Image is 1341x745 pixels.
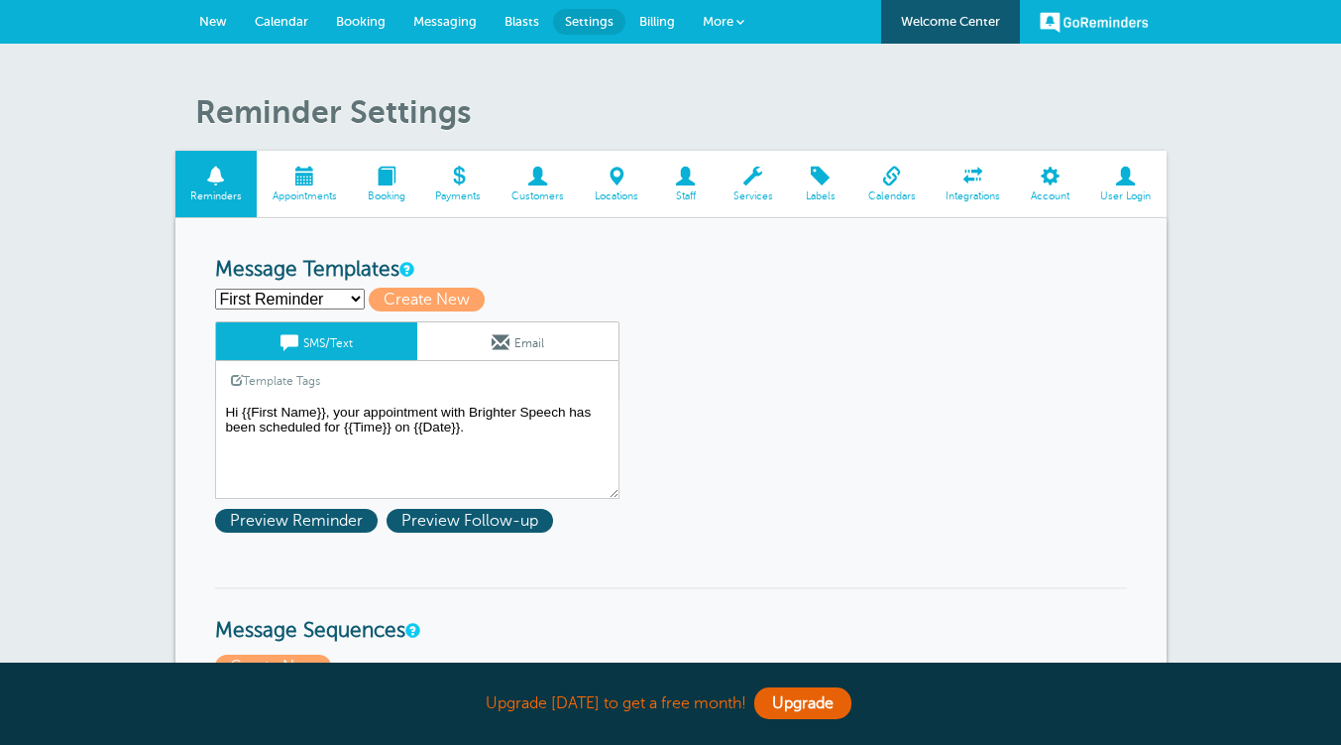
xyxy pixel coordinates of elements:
[931,151,1016,217] a: Integrations
[215,655,331,679] span: Create New
[862,190,921,202] span: Calendars
[663,190,708,202] span: Staff
[369,291,494,309] a: Create New
[199,14,227,29] span: New
[405,624,417,637] a: Message Sequences allow you to setup multiple reminder schedules that can use different Message T...
[718,151,788,217] a: Services
[798,190,842,202] span: Labels
[336,14,386,29] span: Booking
[420,151,497,217] a: Payments
[215,587,1127,644] h3: Message Sequences
[369,288,485,311] span: Create New
[852,151,931,217] a: Calendars
[215,400,619,499] textarea: Hi {{First Name}}, your appointment with Brighter Speech has been scheduled for {{Time}} on {{Dat...
[754,687,851,719] a: Upgrade
[215,509,378,533] span: Preview Reminder
[788,151,852,217] a: Labels
[941,190,1006,202] span: Integrations
[565,14,614,29] span: Settings
[639,14,675,29] span: Billing
[216,361,335,400] a: Template Tags
[215,512,387,530] a: Preview Reminder
[1095,190,1157,202] span: User Login
[703,14,733,29] span: More
[1085,151,1167,217] a: User Login
[413,14,477,29] span: Messaging
[580,151,654,217] a: Locations
[255,14,308,29] span: Calendar
[590,190,644,202] span: Locations
[653,151,718,217] a: Staff
[215,658,336,676] a: Create New
[387,509,553,533] span: Preview Follow-up
[185,190,248,202] span: Reminders
[352,151,420,217] a: Booking
[216,322,417,360] a: SMS/Text
[257,151,352,217] a: Appointments
[1026,190,1075,202] span: Account
[553,9,625,35] a: Settings
[430,190,487,202] span: Payments
[175,683,1167,725] div: Upgrade [DATE] to get a free month!
[497,151,580,217] a: Customers
[399,263,411,276] a: This is the wording for your reminder and follow-up messages. You can create multiple templates i...
[267,190,342,202] span: Appointments
[504,14,539,29] span: Blasts
[387,512,558,530] a: Preview Follow-up
[1016,151,1085,217] a: Account
[215,258,1127,283] h3: Message Templates
[195,93,1167,131] h1: Reminder Settings
[506,190,570,202] span: Customers
[727,190,778,202] span: Services
[362,190,410,202] span: Booking
[417,322,618,360] a: Email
